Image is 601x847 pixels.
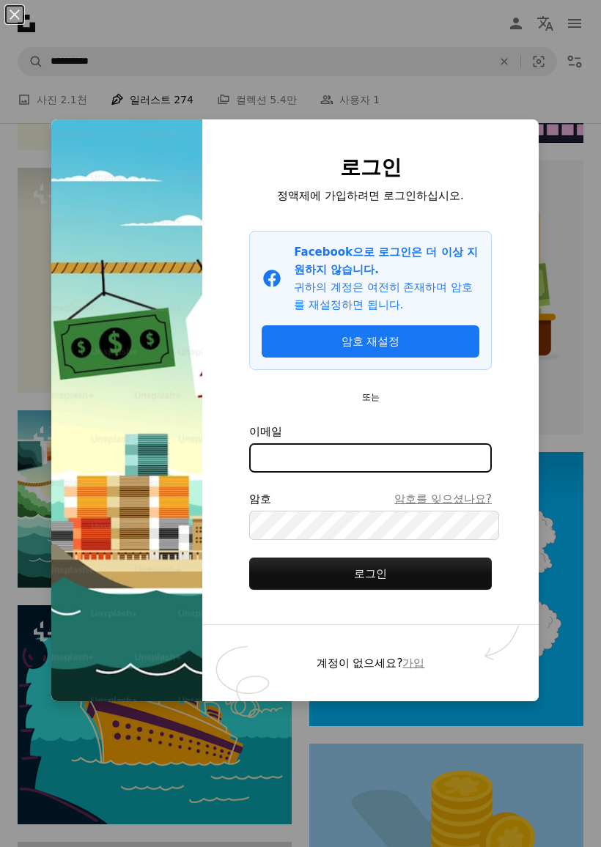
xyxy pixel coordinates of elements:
[202,625,539,701] div: 계정이 없으세요?
[394,490,492,508] a: 암호를 잊으셨나요?
[294,243,479,278] p: Facebook으로 로그인은 더 이상 지원하지 않습니다.
[262,325,479,358] a: 암호 재설정
[249,423,492,473] label: 이메일
[249,155,492,181] h1: 로그인
[249,490,492,508] div: 암호
[294,278,479,314] p: 귀하의 계정은 여전히 존재하며 암호를 재설정하면 됩니다.
[249,558,492,590] button: 로그인
[402,654,424,672] button: 가입
[249,187,492,204] p: 정액제에 가입하려면 로그인하십시오.
[249,511,499,540] input: 암호암호를 잊으셨나요?
[362,392,380,402] small: 또는
[249,443,492,473] input: 이메일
